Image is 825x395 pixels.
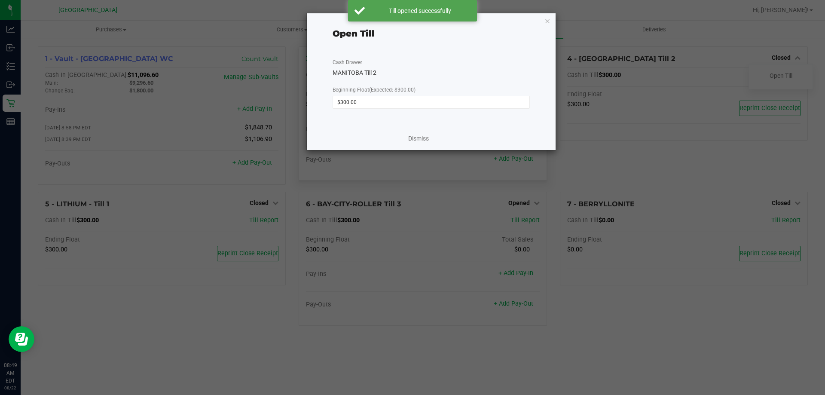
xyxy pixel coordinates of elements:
[9,326,34,352] iframe: Resource center
[333,58,362,66] label: Cash Drawer
[370,6,471,15] div: Till opened successfully
[369,87,416,93] span: (Expected: $300.00)
[333,87,416,93] span: Beginning Float
[333,68,530,77] div: MANITOBA Till 2
[408,134,429,143] a: Dismiss
[333,27,375,40] div: Open Till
